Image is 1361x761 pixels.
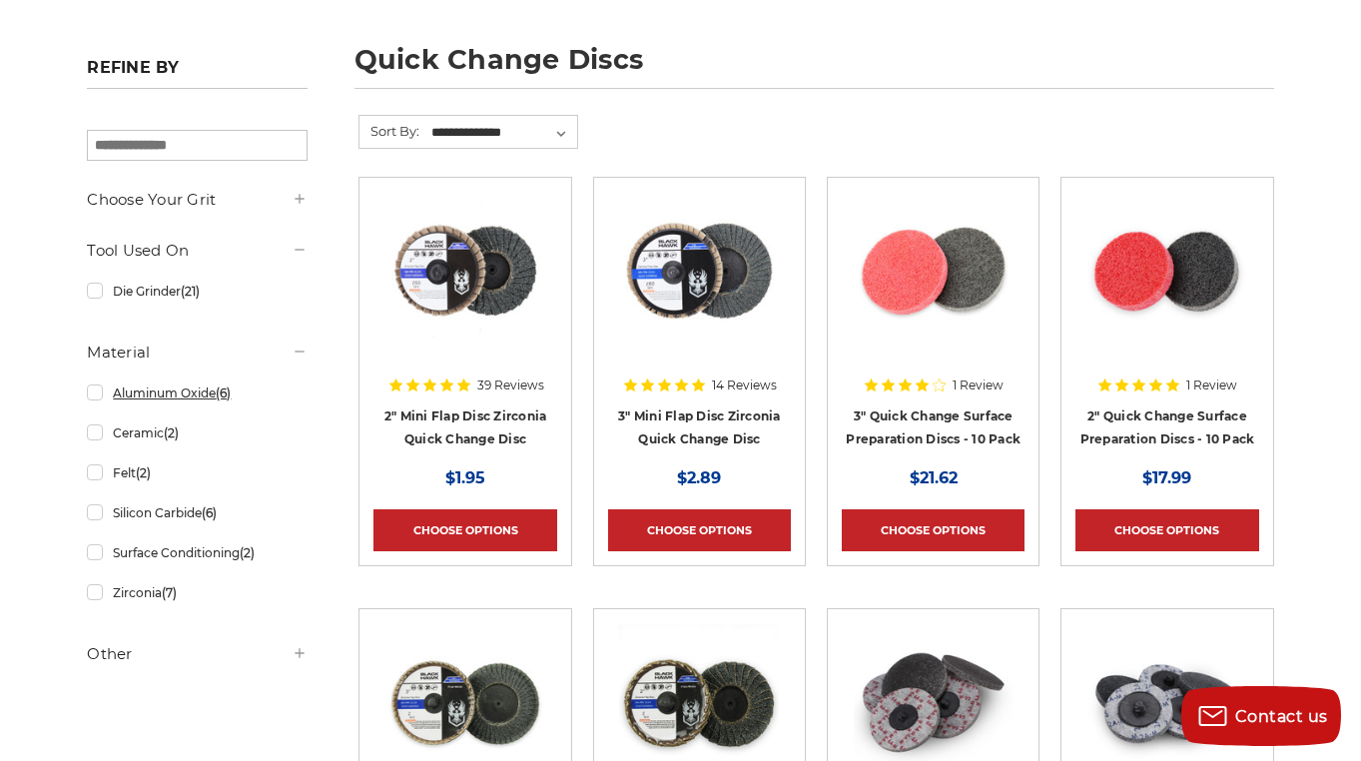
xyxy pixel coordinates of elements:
a: BHA 3" Quick Change 60 Grit Flap Disc for Fine Grinding and Finishing [608,192,791,375]
span: $1.95 [445,468,485,487]
span: $2.89 [677,468,721,487]
img: Black Hawk Abrasives 2-inch Zirconia Flap Disc with 60 Grit Zirconia for Smooth Finishing [385,192,545,352]
a: Choose Options [1075,509,1258,551]
a: Choose Options [842,509,1024,551]
span: Contact us [1235,707,1328,726]
a: 3 inch surface preparation discs [842,192,1024,375]
a: Ceramic [87,415,308,450]
select: Sort By: [428,118,577,148]
a: Aluminum Oxide [87,376,308,410]
span: 39 Reviews [477,380,544,391]
a: Felt [87,455,308,490]
span: (6) [216,385,231,400]
span: 1 Review [1186,380,1237,391]
a: Zirconia [87,575,308,610]
a: Choose Options [373,509,556,551]
span: (6) [202,505,217,520]
span: (7) [162,585,177,600]
span: (2) [136,465,151,480]
h5: Choose Your Grit [87,188,308,212]
a: Choose Options [608,509,791,551]
label: Sort By: [359,116,419,146]
h5: Material [87,341,308,365]
a: 2" Quick Change Surface Preparation Discs - 10 Pack [1080,408,1255,446]
h1: quick change discs [354,46,1274,89]
span: (2) [240,545,255,560]
span: 1 Review [953,380,1004,391]
a: 2 inch surface preparation discs [1075,192,1258,375]
span: $17.99 [1142,468,1191,487]
a: Silicon Carbide [87,495,308,530]
span: $21.62 [910,468,958,487]
span: (2) [164,425,179,440]
a: 2" Mini Flap Disc Zirconia Quick Change Disc [384,408,547,446]
a: 3" Mini Flap Disc Zirconia Quick Change Disc [618,408,781,446]
a: Surface Conditioning [87,535,308,570]
a: Die Grinder [87,274,308,309]
h5: Other [87,642,308,666]
img: BHA 3" Quick Change 60 Grit Flap Disc for Fine Grinding and Finishing [619,192,779,352]
button: Contact us [1181,686,1341,746]
img: 3 inch surface preparation discs [854,192,1014,352]
h5: Refine by [87,58,308,89]
h5: Tool Used On [87,239,308,263]
a: 3" Quick Change Surface Preparation Discs - 10 Pack [846,408,1021,446]
span: 14 Reviews [712,380,777,391]
span: (21) [181,284,200,299]
img: 2 inch surface preparation discs [1087,192,1247,352]
a: Black Hawk Abrasives 2-inch Zirconia Flap Disc with 60 Grit Zirconia for Smooth Finishing [373,192,556,375]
